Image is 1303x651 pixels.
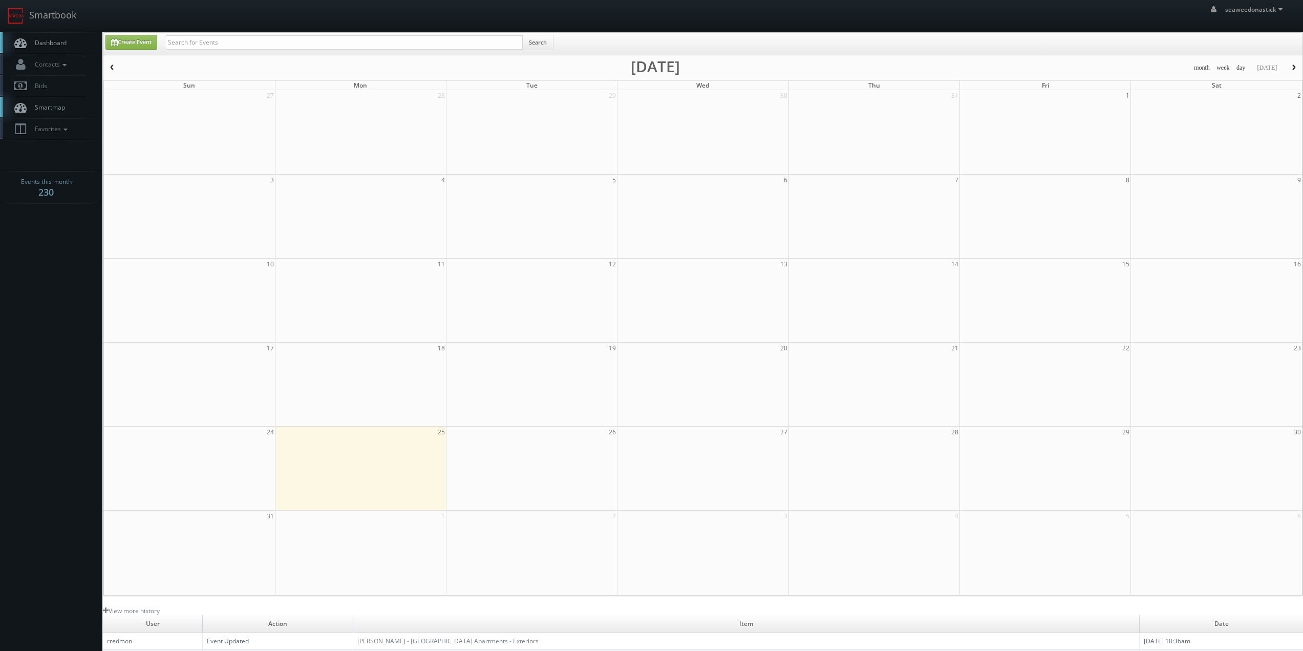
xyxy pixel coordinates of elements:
span: 3 [269,175,275,185]
span: 13 [779,259,788,269]
span: 24 [266,427,275,437]
span: 28 [437,90,446,101]
span: Wed [696,81,709,90]
span: Events this month [21,177,72,187]
span: 16 [1293,259,1302,269]
span: Smartmap [30,103,65,112]
span: 7 [954,175,959,185]
span: 8 [1125,175,1130,185]
span: 27 [266,90,275,101]
span: 27 [779,427,788,437]
span: seaweedonastick [1225,5,1286,14]
td: User [103,615,203,633]
span: 26 [608,427,617,437]
span: 4 [440,175,446,185]
span: Mon [354,81,367,90]
span: 1 [440,511,446,521]
td: Action [203,615,353,633]
span: 1 [1125,90,1130,101]
span: 5 [611,175,617,185]
span: Tue [526,81,538,90]
span: 17 [266,343,275,353]
span: 12 [608,259,617,269]
span: Bids [30,81,47,90]
span: 31 [266,511,275,521]
span: Dashboard [30,38,67,47]
strong: 230 [38,186,54,198]
a: [PERSON_NAME] - [GEOGRAPHIC_DATA] Apartments - Exteriors [357,637,539,645]
span: Sun [183,81,195,90]
span: Favorites [30,124,70,133]
span: 28 [950,427,959,437]
span: 29 [1121,427,1130,437]
span: Contacts [30,60,69,69]
td: Item [353,615,1140,633]
span: 10 [266,259,275,269]
span: 9 [1296,175,1302,185]
span: 31 [950,90,959,101]
span: 18 [437,343,446,353]
button: month [1190,61,1213,74]
td: [DATE] 10:36am [1140,633,1303,650]
span: 2 [1296,90,1302,101]
input: Search for Events [165,35,523,50]
button: week [1213,61,1233,74]
span: Fri [1042,81,1049,90]
span: 23 [1293,343,1302,353]
button: Search [522,35,553,50]
button: [DATE] [1253,61,1280,74]
span: 30 [1293,427,1302,437]
span: 5 [1125,511,1130,521]
span: Thu [868,81,880,90]
span: 6 [783,175,788,185]
span: 21 [950,343,959,353]
span: 20 [779,343,788,353]
span: 3 [783,511,788,521]
span: 15 [1121,259,1130,269]
button: day [1233,61,1249,74]
span: 14 [950,259,959,269]
span: 29 [608,90,617,101]
img: smartbook-logo.png [8,8,24,24]
span: 30 [779,90,788,101]
span: 22 [1121,343,1130,353]
span: 19 [608,343,617,353]
span: 4 [954,511,959,521]
span: 6 [1296,511,1302,521]
span: 11 [437,259,446,269]
a: Create Event [105,35,157,50]
a: View more history [103,606,160,615]
td: Date [1140,615,1303,633]
h2: [DATE] [631,61,680,72]
td: Event Updated [203,633,353,650]
td: rredmon [103,633,203,650]
span: 25 [437,427,446,437]
span: Sat [1212,81,1222,90]
span: 2 [611,511,617,521]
